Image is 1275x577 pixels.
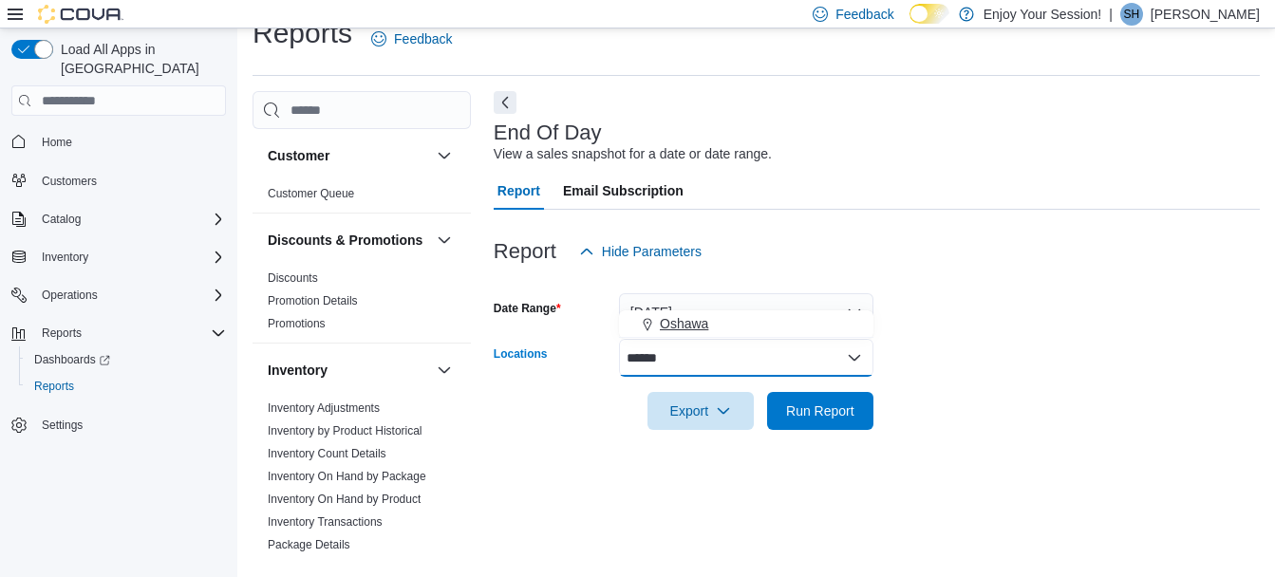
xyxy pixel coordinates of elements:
a: Inventory Transactions [268,515,383,529]
a: Inventory On Hand by Product [268,493,421,506]
span: Inventory On Hand by Product [268,492,421,507]
label: Date Range [494,301,561,316]
button: Close list of options [847,350,862,365]
span: Reports [34,322,226,344]
div: Sascha Hing [1120,3,1143,26]
a: Package Details [268,538,350,551]
span: Dashboards [27,348,226,371]
a: Dashboards [27,348,118,371]
span: Customers [34,169,226,193]
span: Inventory On Hand by Package [268,469,426,484]
a: Inventory Count Details [268,447,386,460]
button: Customer [268,146,429,165]
span: Customers [42,174,97,189]
span: Reports [42,326,82,341]
h3: Inventory [268,361,328,380]
span: Feedback [835,5,893,24]
a: Inventory by Product Historical [268,424,422,437]
button: [DATE] [619,293,873,331]
a: Settings [34,414,90,437]
div: Choose from the following options [619,310,873,338]
button: Reports [34,322,89,344]
input: Dark Mode [909,4,949,24]
button: Catalog [34,208,88,231]
p: Enjoy Your Session! [984,3,1102,26]
span: Inventory [42,250,88,265]
button: Next [494,91,516,114]
span: Inventory [34,246,226,269]
button: Home [4,127,234,155]
span: Inventory by Product Historical [268,423,422,438]
nav: Complex example [11,120,226,488]
span: Report [497,172,540,210]
button: Settings [4,411,234,438]
span: Catalog [42,212,81,227]
a: Reports [27,375,82,398]
span: Customer Queue [268,186,354,201]
span: Dashboards [34,352,110,367]
img: Cova [38,5,123,24]
h3: Customer [268,146,329,165]
button: Inventory [34,246,96,269]
span: Inventory Count Details [268,446,386,461]
a: Inventory Adjustments [268,401,380,415]
span: Settings [42,418,83,433]
a: Dashboards [19,346,234,373]
div: View a sales snapshot for a date or date range. [494,144,772,164]
button: Inventory [433,359,456,382]
span: Operations [42,288,98,303]
a: Inventory On Hand by Package [268,470,426,483]
span: Inventory Transactions [268,514,383,530]
span: Package History [268,560,350,575]
span: Catalog [34,208,226,231]
button: Reports [4,320,234,346]
a: Discounts [268,271,318,285]
button: Oshawa [619,310,873,338]
button: Inventory [268,361,429,380]
span: Reports [34,379,74,394]
span: Feedback [394,29,452,48]
span: Oshawa [660,314,708,333]
span: Package Details [268,537,350,552]
span: Discounts [268,270,318,286]
label: Locations [494,346,548,362]
span: SH [1124,3,1140,26]
span: Load All Apps in [GEOGRAPHIC_DATA] [53,40,226,78]
div: Customer [253,182,471,213]
button: Catalog [4,206,234,233]
div: Discounts & Promotions [253,267,471,343]
span: Promotions [268,316,326,331]
a: Package History [268,561,350,574]
h1: Reports [253,14,352,52]
span: Run Report [786,401,854,420]
span: Operations [34,284,226,307]
button: Customers [4,167,234,195]
span: Home [42,135,72,150]
button: Discounts & Promotions [268,231,429,250]
a: Customers [34,170,104,193]
button: Customer [433,144,456,167]
a: Home [34,131,80,154]
button: Operations [34,284,105,307]
h3: Report [494,240,556,263]
a: Promotions [268,317,326,330]
button: Reports [19,373,234,400]
button: Operations [4,282,234,308]
span: Reports [27,375,226,398]
p: [PERSON_NAME] [1151,3,1260,26]
a: Promotion Details [268,294,358,307]
span: Email Subscription [563,172,684,210]
a: Customer Queue [268,187,354,200]
button: Run Report [767,392,873,430]
span: Hide Parameters [602,242,702,261]
button: Export [647,392,754,430]
p: | [1109,3,1113,26]
span: Export [659,392,742,430]
span: Home [34,129,226,153]
span: Promotion Details [268,293,358,308]
span: Inventory Adjustments [268,400,380,416]
button: Inventory [4,244,234,270]
h3: End Of Day [494,121,602,144]
a: Feedback [364,20,459,58]
button: Discounts & Promotions [433,229,456,251]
